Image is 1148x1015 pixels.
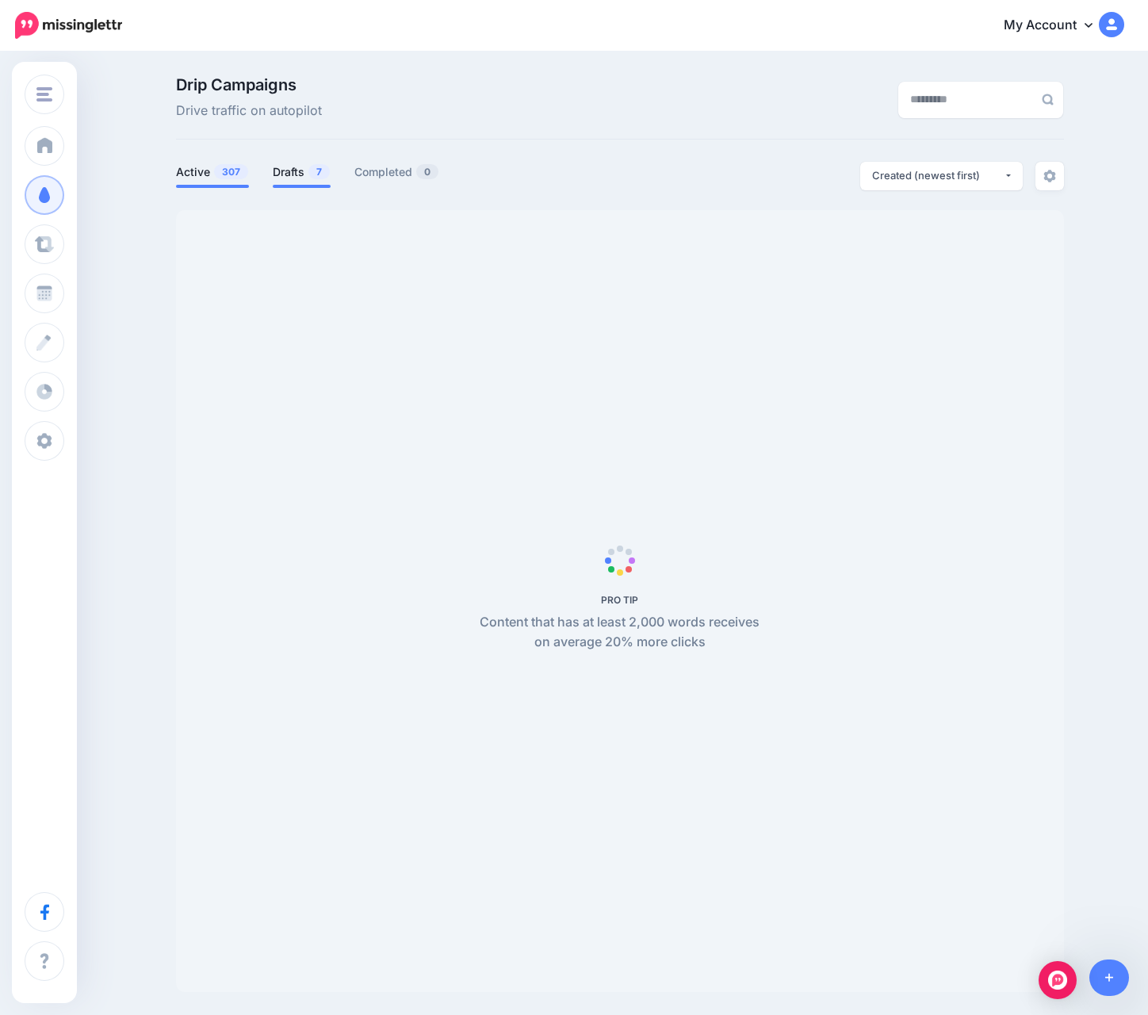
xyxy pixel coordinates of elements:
span: Drive traffic on autopilot [176,101,322,121]
h5: PRO TIP [471,594,768,606]
img: Missinglettr [15,12,122,39]
img: search-grey-6.png [1042,94,1054,105]
a: Drafts7 [273,163,331,182]
img: settings-grey.png [1043,170,1056,182]
div: Open Intercom Messenger [1039,961,1077,999]
span: Drip Campaigns [176,77,322,93]
span: 0 [416,164,438,179]
a: My Account [988,6,1124,45]
span: 7 [308,164,330,179]
a: Active307 [176,163,249,182]
span: 307 [214,164,248,179]
img: menu.png [36,87,52,101]
p: Content that has at least 2,000 words receives on average 20% more clicks [471,612,768,653]
div: Created (newest first) [872,168,1004,183]
button: Created (newest first) [860,162,1023,190]
a: Completed0 [354,163,439,182]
